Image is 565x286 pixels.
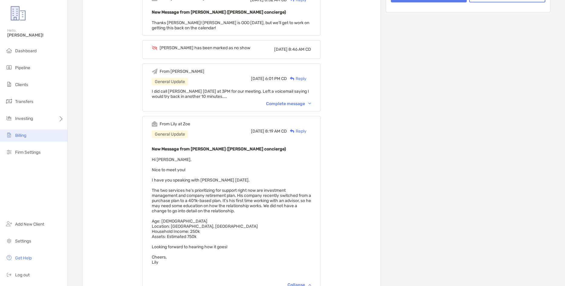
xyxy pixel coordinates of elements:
[290,129,294,133] img: Reply icon
[152,130,188,138] div: General Update
[152,121,157,127] img: Event icon
[308,103,311,104] img: Chevron icon
[5,254,13,261] img: get-help icon
[152,20,309,31] span: Thanks [PERSON_NAME]! [PERSON_NAME] is OOO [DATE], but we'll get to work on getting this back on ...
[290,77,294,81] img: Reply icon
[15,48,37,53] span: Dashboard
[15,272,30,278] span: Log out
[5,114,13,122] img: investing icon
[287,76,307,82] div: Reply
[152,46,157,50] img: Event icon
[15,116,33,121] span: Investing
[152,10,286,15] b: New Message from [PERSON_NAME] ([PERSON_NAME] concierge)
[251,129,264,134] span: [DATE]
[15,239,31,244] span: Settings
[5,237,13,244] img: settings icon
[5,220,13,227] img: add_new_client icon
[274,47,287,52] span: [DATE]
[152,157,311,265] span: Hi [PERSON_NAME], Nice to meet you! I have you speaking with [PERSON_NAME] [DATE]. The two servic...
[152,69,157,74] img: Event icon
[15,82,28,87] span: Clients
[15,150,41,155] span: Firm Settings
[160,69,204,74] div: From [PERSON_NAME]
[15,65,30,70] span: Pipeline
[5,64,13,71] img: pipeline icon
[152,78,188,85] div: General Update
[265,76,287,81] span: 6:01 PM CD
[15,133,26,138] span: Billing
[7,2,29,24] img: Zoe Logo
[308,284,311,286] img: Chevron icon
[15,255,32,261] span: Get Help
[152,89,309,99] span: I did call [PERSON_NAME] [DATE] at 3PM for our meeting. Left a voicemail saying I would try back ...
[5,131,13,139] img: billing icon
[160,45,250,50] div: [PERSON_NAME] has been marked as no show
[265,129,287,134] span: 8:19 AM CD
[5,98,13,105] img: transfers icon
[251,76,264,81] span: [DATE]
[5,47,13,54] img: dashboard icon
[287,128,307,134] div: Reply
[5,148,13,156] img: firm-settings icon
[5,81,13,88] img: clients icon
[266,101,311,106] div: Complete message
[7,33,64,38] span: [PERSON_NAME]!
[288,47,311,52] span: 8:46 AM CD
[15,222,44,227] span: Add New Client
[15,99,33,104] span: Transfers
[5,271,13,278] img: logout icon
[160,121,190,127] div: From Lily at Zoe
[152,146,286,152] b: New Message from [PERSON_NAME] ([PERSON_NAME] concierge)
